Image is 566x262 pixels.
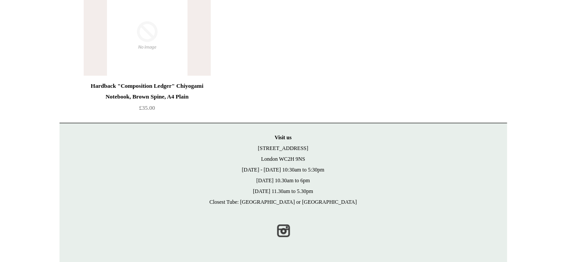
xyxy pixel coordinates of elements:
a: Hardback "Composition Ledger" Chiyogami Notebook, Brown Spine, A4 Plain £35.00 [84,81,211,117]
p: [STREET_ADDRESS] London WC2H 9NS [DATE] - [DATE] 10:30am to 5:30pm [DATE] 10.30am to 6pm [DATE] 1... [68,132,498,207]
a: Instagram [273,221,293,241]
strong: Visit us [275,134,292,141]
div: Hardback "Composition Ledger" Chiyogami Notebook, Brown Spine, A4 Plain [86,81,209,102]
span: £35.00 [139,104,155,111]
